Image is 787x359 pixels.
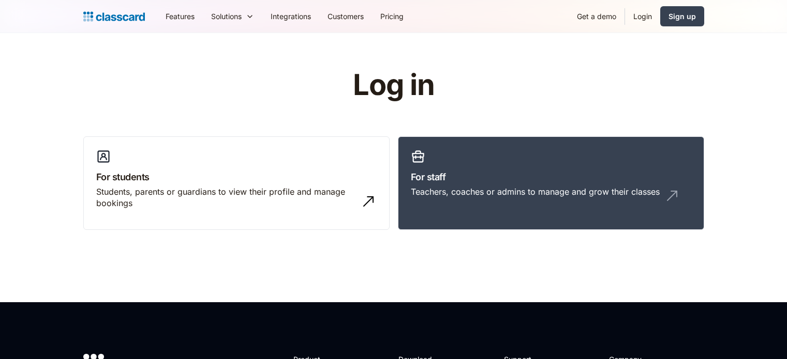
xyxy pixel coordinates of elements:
a: For staffTeachers, coaches or admins to manage and grow their classes [398,136,704,230]
a: For studentsStudents, parents or guardians to view their profile and manage bookings [83,136,390,230]
a: Integrations [262,5,319,28]
h1: Log in [229,69,558,101]
div: Solutions [203,5,262,28]
a: Login [625,5,660,28]
a: Pricing [372,5,412,28]
div: Solutions [211,11,242,22]
a: Customers [319,5,372,28]
a: home [83,9,145,24]
div: Sign up [669,11,696,22]
div: Students, parents or guardians to view their profile and manage bookings [96,186,356,209]
a: Sign up [660,6,704,26]
a: Features [157,5,203,28]
div: Teachers, coaches or admins to manage and grow their classes [411,186,660,197]
a: Get a demo [569,5,625,28]
h3: For staff [411,170,691,184]
h3: For students [96,170,377,184]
